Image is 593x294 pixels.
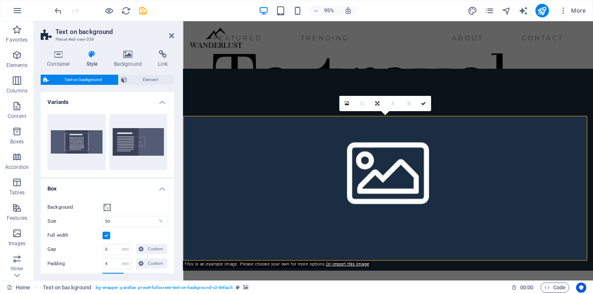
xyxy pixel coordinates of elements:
[526,284,527,291] span: :
[576,283,586,293] button: Usercentrics
[322,6,336,16] h6: 95%
[183,261,371,267] div: This is an example image. Please choose your own for more options.
[10,138,24,145] p: Boxes
[7,283,30,293] a: Click to cancel selection. Double-click to open Pages
[130,75,172,85] span: Element
[385,95,400,111] a: Blur
[559,6,586,15] span: More
[400,95,416,111] a: Greyscale
[104,6,114,16] button: Click here to leave preview mode and continue editing
[468,6,478,16] button: design
[5,164,29,171] p: Accordion
[485,6,495,16] button: pages
[236,285,240,290] i: This element is a customizable preset
[43,283,91,293] span: Click to select. Double-click to edit
[355,95,370,111] a: Crop mode
[138,6,148,16] button: save
[47,244,103,255] label: Gap
[41,50,80,68] h4: Container
[152,50,174,68] h4: Link
[310,6,340,16] button: 95%
[108,50,152,68] h4: Background
[518,6,528,16] i: AI Writer
[146,258,165,269] span: Custom
[6,87,28,94] p: Columns
[119,75,174,85] button: Element
[243,285,248,290] i: This element contains a background
[11,266,24,272] p: Slider
[468,6,477,16] i: Design (Ctrl+Alt+Y)
[520,283,533,293] span: 00 00
[121,6,131,16] i: Reload page
[146,244,165,254] span: Custom
[43,283,248,293] nav: breadcrumb
[94,283,233,293] span: . bg-wrapper .parallax .preset-fullscreen-text-on-background-v2-default
[47,259,103,269] label: Padding
[344,7,352,14] i: On resize automatically adjust zoom level to fit chosen device.
[535,4,549,17] button: publish
[121,6,131,16] button: reload
[47,219,103,224] label: Size
[41,75,118,85] button: Text on background
[53,6,63,16] button: undo
[537,6,547,16] i: Publish
[540,283,569,293] button: Code
[7,215,27,221] p: Features
[47,202,103,213] label: Background
[55,28,174,36] h2: Text on background
[41,92,174,107] h4: Variants
[6,36,28,43] p: Favorites
[485,6,494,16] i: Pages (Ctrl+Alt+S)
[138,6,148,16] i: Save (Ctrl+S)
[136,258,167,269] button: Custom
[370,95,385,111] a: Change orientation
[51,75,116,85] span: Text on background
[6,62,28,69] p: Elements
[9,189,25,196] p: Tables
[47,273,103,283] label: Alignment
[326,261,369,266] a: Or import this image
[511,283,534,293] h6: Session time
[55,36,157,43] h3: Preset #ed-new-356
[544,283,565,293] span: Code
[41,179,174,194] h4: Box
[502,6,511,16] i: Navigator
[53,6,63,16] i: Undo: Add element (Ctrl+Z)
[518,6,529,16] button: text_generator
[8,113,26,120] p: Content
[8,240,26,247] p: Images
[416,95,431,111] a: Confirm ( ⌘ ⏎ )
[80,50,108,68] h4: Style
[47,230,103,241] label: Full width
[136,244,167,254] button: Custom
[339,95,355,111] a: Select files from the file manager, stock photos, or upload file(s)
[556,4,589,17] button: More
[502,6,512,16] button: navigator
